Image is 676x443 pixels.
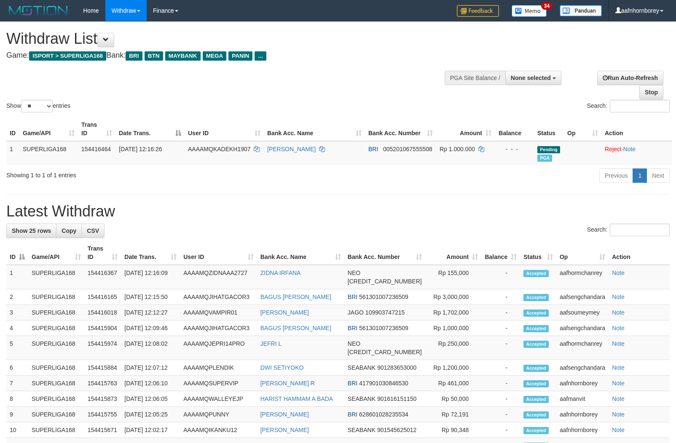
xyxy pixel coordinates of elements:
[612,325,625,331] a: Note
[180,289,257,305] td: AAAAMQJIHATGACOR3
[348,278,422,285] span: Copy 5859458176076272 to clipboard
[564,117,601,141] th: Op: activate to sort column ascending
[612,270,625,276] a: Note
[121,422,180,438] td: [DATE] 12:02:17
[523,411,549,419] span: Accepted
[6,289,28,305] td: 2
[81,224,105,238] a: CSV
[185,117,264,141] th: User ID: activate to sort column ascending
[425,336,482,360] td: Rp 250,000
[121,289,180,305] td: [DATE] 12:15:50
[6,407,28,422] td: 9
[612,294,625,300] a: Note
[19,117,78,141] th: Game/API: activate to sort column ascending
[6,203,670,220] h1: Latest Withdraw
[28,407,84,422] td: SUPERLIGA168
[145,51,163,61] span: BTN
[612,427,625,433] a: Note
[56,224,82,238] a: Copy
[556,407,609,422] td: aafnhornborey
[28,376,84,391] td: SUPERLIGA168
[556,336,609,360] td: aafhormchanrey
[84,336,121,360] td: 154415974
[6,305,28,320] td: 3
[6,391,28,407] td: 8
[180,265,257,289] td: AAAAMQZIDNAAA2727
[19,141,78,165] td: SUPERLIGA168
[425,305,482,320] td: Rp 1,702,000
[121,305,180,320] td: [DATE] 12:12:27
[523,427,549,434] span: Accepted
[6,224,56,238] a: Show 25 rows
[12,227,51,234] span: Show 25 rows
[121,376,180,391] td: [DATE] 12:06:10
[28,241,84,265] th: Game/API: activate to sort column ascending
[257,241,344,265] th: Bank Acc. Name: activate to sort column ascending
[365,309,405,316] span: Copy 109903747215 to clipboard
[610,224,670,236] input: Search:
[260,340,282,347] a: JEFRI L
[523,380,549,387] span: Accepted
[121,407,180,422] td: [DATE] 12:05:25
[481,336,520,360] td: -
[6,30,442,47] h1: Withdraw List
[348,325,357,331] span: BRI
[523,396,549,403] span: Accepted
[260,270,301,276] a: ZIDNA IRFANA
[121,265,180,289] td: [DATE] 12:16:09
[121,336,180,360] td: [DATE] 12:08:02
[165,51,201,61] span: MAYBANK
[612,340,625,347] a: Note
[180,376,257,391] td: AAAAMQSUPERVIP
[115,117,185,141] th: Date Trans.: activate to sort column descending
[260,294,331,300] a: BAGUS [PERSON_NAME]
[84,265,121,289] td: 154416367
[556,241,609,265] th: Op: activate to sort column ascending
[523,270,549,277] span: Accepted
[348,427,376,433] span: SEABANK
[84,289,121,305] td: 154416165
[21,100,53,112] select: Showentries
[601,117,672,141] th: Action
[29,51,106,61] span: ISPORT > SUPERLIGA168
[425,422,482,438] td: Rp 90,348
[255,51,266,61] span: ...
[368,146,378,152] span: BRI
[180,241,257,265] th: User ID: activate to sort column ascending
[457,5,499,17] img: Feedback.jpg
[523,365,549,372] span: Accepted
[6,168,275,179] div: Showing 1 to 1 of 1 entries
[6,376,28,391] td: 7
[523,325,549,332] span: Accepted
[6,51,442,60] h4: Game: Bank:
[348,270,360,276] span: NEO
[228,51,252,61] span: PANIN
[498,145,531,153] div: - - -
[605,146,622,152] a: Reject
[180,422,257,438] td: AAAAMQIKANKU12
[523,294,549,301] span: Accepted
[541,2,553,10] span: 34
[348,340,360,347] span: NEO
[556,320,609,336] td: aafsengchandara
[348,294,357,300] span: BRI
[84,305,121,320] td: 154416018
[359,411,408,418] span: Copy 628601028235534 to clipboard
[511,75,551,81] span: None selected
[425,360,482,376] td: Rp 1,200,000
[344,241,425,265] th: Bank Acc. Number: activate to sort column ascending
[445,71,505,85] div: PGA Site Balance /
[126,51,142,61] span: BRI
[481,305,520,320] td: -
[28,422,84,438] td: SUPERLIGA168
[481,320,520,336] td: -
[481,289,520,305] td: -
[359,294,408,300] span: Copy 561301007236509 to clipboard
[87,227,99,234] span: CSV
[597,71,663,85] a: Run Auto-Refresh
[6,360,28,376] td: 6
[520,241,556,265] th: Status: activate to sort column ascending
[425,241,482,265] th: Amount: activate to sort column ascending
[6,141,19,165] td: 1
[78,117,115,141] th: Trans ID: activate to sort column ascending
